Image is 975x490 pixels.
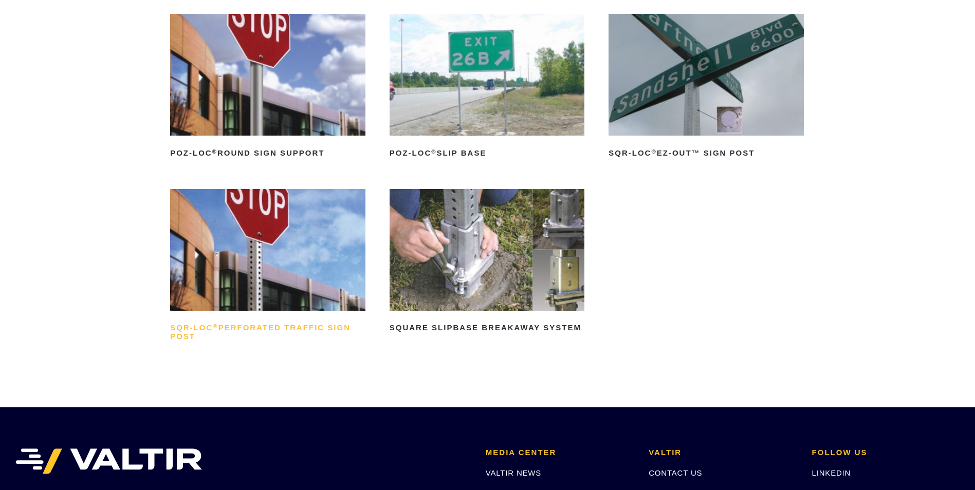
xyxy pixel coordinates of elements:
[812,468,851,477] a: LINKEDIN
[213,323,218,329] sup: ®
[812,448,960,457] h2: FOLLOW US
[649,448,796,457] h2: VALTIR
[609,14,804,161] a: SQR-LOC®EZ-Out™ Sign Post
[649,468,702,477] a: CONTACT US
[170,145,365,161] h2: POZ-LOC Round Sign Support
[390,145,585,161] h2: POZ-LOC Slip Base
[390,320,585,336] h2: Square Slipbase Breakaway System
[486,448,633,457] h2: MEDIA CENTER
[609,145,804,161] h2: SQR-LOC EZ-Out™ Sign Post
[170,14,365,161] a: POZ-LOC®Round Sign Support
[390,14,585,161] a: POZ-LOC®Slip Base
[170,189,365,345] a: SQR-LOC®Perforated Traffic Sign Post
[390,189,585,336] a: Square Slipbase Breakaway System
[431,148,436,155] sup: ®
[486,468,541,477] a: VALTIR NEWS
[170,320,365,345] h2: SQR-LOC Perforated Traffic Sign Post
[212,148,217,155] sup: ®
[651,148,656,155] sup: ®
[15,448,202,474] img: VALTIR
